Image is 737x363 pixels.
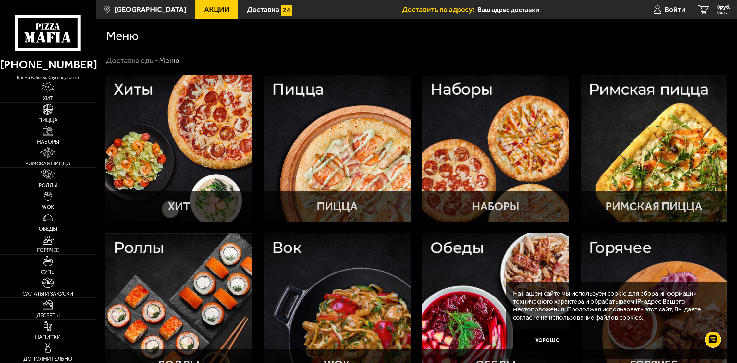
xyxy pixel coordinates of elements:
[105,75,252,222] a: ХитХит
[106,56,158,65] a: Доставка еды-
[281,5,292,16] img: 15daf4d41897b9f0e9f617042186c801.svg
[478,4,625,16] input: Ваш адрес доставки
[106,30,139,42] h1: Меню
[37,248,59,253] span: Горячее
[115,6,186,14] span: [GEOGRAPHIC_DATA]
[37,139,59,145] span: Наборы
[513,289,715,321] p: На нашем сайте мы используем cookie для сбора информации технического характера и обрабатываем IP...
[39,183,57,188] span: Роллы
[264,75,411,222] a: ПиццаПицца
[36,313,60,318] span: Десерты
[717,5,731,10] span: 0 руб.
[581,75,728,222] a: Римская пиццаРимская пицца
[247,6,279,14] span: Доставка
[317,201,358,212] p: Пицца
[717,10,731,15] span: 0 шт.
[39,226,57,232] span: Обеды
[38,117,58,123] span: Пицца
[22,291,73,296] span: Салаты и закуски
[402,6,478,14] span: Доставить по адресу:
[665,6,685,14] span: Войти
[168,201,190,212] p: Хит
[35,334,61,340] span: Напитки
[606,201,702,212] p: Римская пицца
[23,356,72,362] span: Дополнительно
[513,329,582,352] button: Хорошо
[472,201,519,212] p: Наборы
[422,75,569,222] a: НаборыНаборы
[159,55,179,66] div: Меню
[204,6,229,14] span: Акции
[41,269,55,275] span: Супы
[42,204,54,210] span: WOK
[43,96,53,101] span: Хит
[25,161,70,166] span: Римская пицца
